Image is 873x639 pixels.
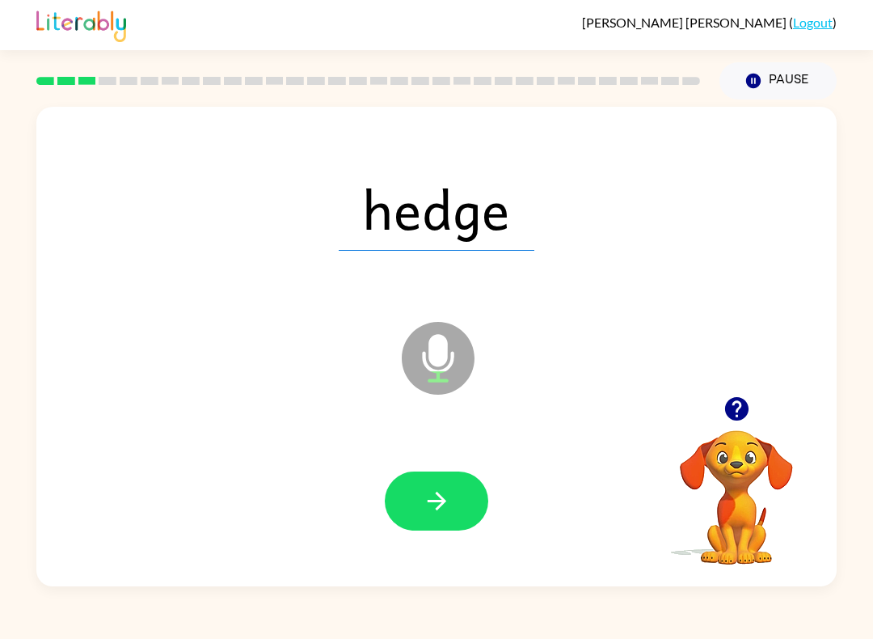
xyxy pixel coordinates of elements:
button: Pause [719,62,837,99]
img: Literably [36,6,126,42]
span: hedge [339,167,534,251]
span: [PERSON_NAME] [PERSON_NAME] [582,15,789,30]
div: ( ) [582,15,837,30]
video: Your browser must support playing .mp4 files to use Literably. Please try using another browser. [656,405,817,567]
a: Logout [793,15,833,30]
